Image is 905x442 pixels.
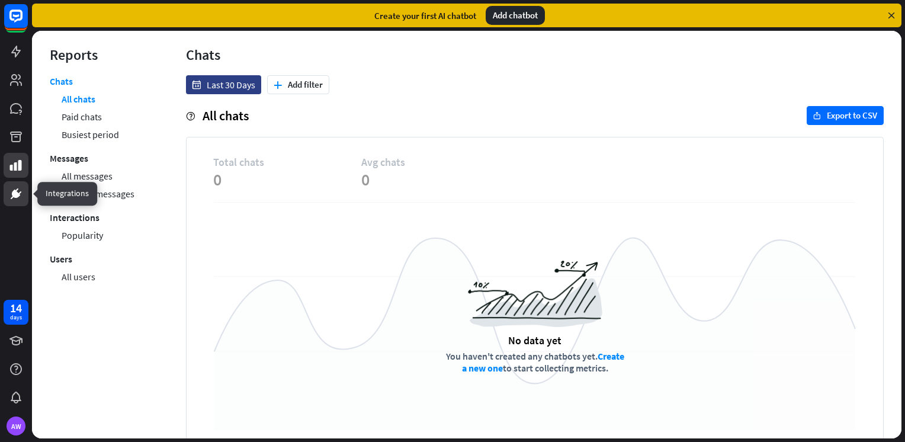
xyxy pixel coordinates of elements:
span: 0 [213,169,361,190]
div: You haven't created any chatbots yet. to start collecting metrics. [445,350,625,374]
button: plusAdd filter [267,75,329,94]
a: Busiest period [62,126,119,143]
div: Create your first AI chatbot [374,10,476,21]
span: Total chats [213,155,361,169]
div: Reports [50,46,150,64]
a: Create a new one [462,350,624,374]
div: No data yet [508,334,561,347]
a: Average messages [62,185,134,203]
a: Chats [50,75,73,90]
span: Avg chats [361,155,509,169]
i: export [813,112,821,120]
a: Users [50,250,72,268]
span: All chats [203,107,249,124]
div: Add chatbot [486,6,545,25]
a: 14 days [4,300,28,325]
i: help [186,112,195,121]
div: AW [7,417,25,435]
i: plus [274,81,282,89]
div: days [10,313,22,322]
button: exportExport to CSV [807,106,884,125]
img: a6954988516a0971c967.png [468,261,602,327]
a: Interactions [50,209,100,226]
a: Popularity [62,226,103,244]
a: All users [62,268,95,286]
div: 14 [10,303,22,313]
i: date [192,81,201,89]
button: Open LiveChat chat widget [9,5,45,40]
a: Messages [50,149,88,167]
div: Chats [186,46,884,64]
a: All messages [62,167,113,185]
span: Last 30 Days [207,79,255,91]
a: All chats [62,90,95,108]
a: Paid chats [62,108,102,126]
span: 0 [361,169,509,190]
